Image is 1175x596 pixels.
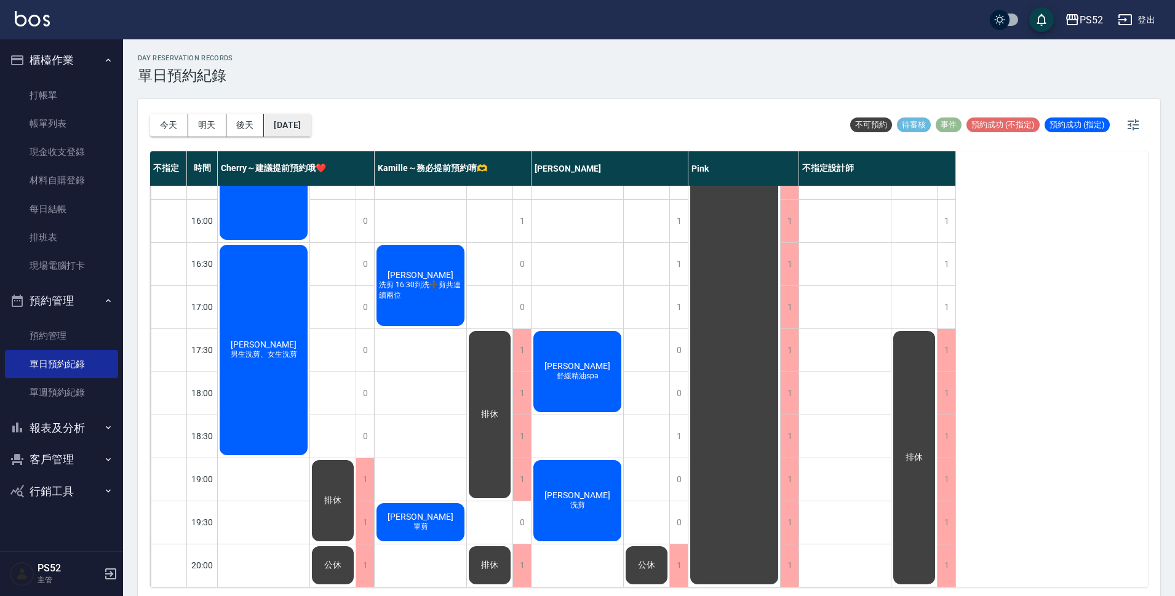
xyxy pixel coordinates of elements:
h5: PS52 [38,562,100,574]
div: 0 [356,329,374,372]
div: 0 [356,415,374,458]
img: Logo [15,11,50,26]
div: 0 [356,286,374,328]
div: 1 [780,372,799,415]
div: 1 [780,501,799,544]
span: 預約成功 (指定) [1045,119,1110,130]
span: 排休 [322,495,344,506]
div: 17:30 [187,328,218,372]
a: 打帳單 [5,81,118,109]
div: 17:00 [187,285,218,328]
button: [DATE] [264,114,311,137]
div: 1 [356,501,374,544]
a: 預約管理 [5,322,118,350]
span: [PERSON_NAME] [542,490,613,500]
div: 1 [512,329,531,372]
div: 1 [780,458,799,501]
div: 1 [669,243,688,285]
div: 18:00 [187,372,218,415]
div: 1 [356,458,374,501]
div: 0 [669,501,688,544]
div: 1 [512,200,531,242]
div: 0 [512,286,531,328]
div: 18:30 [187,415,218,458]
div: 19:30 [187,501,218,544]
div: 1 [780,415,799,458]
div: 0 [669,372,688,415]
div: 0 [512,501,531,544]
button: 行銷工具 [5,475,118,507]
button: 報表及分析 [5,412,118,444]
div: 0 [669,329,688,372]
span: [PERSON_NAME] [542,361,613,371]
a: 排班表 [5,223,118,252]
div: Cherry～建議提前預約哦❤️ [218,151,375,186]
div: [PERSON_NAME] [532,151,688,186]
span: [PERSON_NAME] [228,340,299,349]
div: 0 [356,243,374,285]
div: 1 [937,372,955,415]
div: 不指定 [150,151,187,186]
a: 單日預約紀錄 [5,350,118,378]
span: 預約成功 (不指定) [966,119,1040,130]
div: 1 [937,458,955,501]
div: 1 [669,415,688,458]
div: PS52 [1080,12,1103,28]
span: [PERSON_NAME] [385,512,456,522]
span: 不可預約 [850,119,892,130]
button: 預約管理 [5,285,118,317]
a: 每日結帳 [5,195,118,223]
div: 不指定設計師 [799,151,956,186]
a: 帳單列表 [5,109,118,138]
div: 1 [937,243,955,285]
div: 1 [512,544,531,587]
div: 1 [512,372,531,415]
div: 時間 [187,151,218,186]
div: 1 [937,200,955,242]
span: 事件 [936,119,962,130]
div: 1 [780,544,799,587]
div: 1 [512,458,531,501]
div: Pink [688,151,799,186]
a: 材料自購登錄 [5,166,118,194]
span: 排休 [479,409,501,420]
h3: 單日預約紀錄 [138,67,233,84]
div: 1 [669,286,688,328]
div: 16:30 [187,242,218,285]
div: 1 [669,544,688,587]
div: 1 [937,329,955,372]
div: Kamille～務必提前預約唷🫶 [375,151,532,186]
div: 0 [356,200,374,242]
div: 19:00 [187,458,218,501]
div: 1 [780,243,799,285]
span: 男生洗剪、女生洗剪 [228,349,300,360]
button: PS52 [1060,7,1108,33]
span: 公休 [322,560,344,571]
div: 0 [512,243,531,285]
span: 排休 [903,452,925,463]
div: 0 [669,458,688,501]
div: 1 [937,501,955,544]
div: 0 [356,372,374,415]
span: 舒緩精油spa [554,371,601,381]
span: 單剪 [411,522,431,532]
span: 排休 [479,560,501,571]
div: 1 [356,544,374,587]
div: 1 [512,415,531,458]
div: 20:00 [187,544,218,587]
button: 客戶管理 [5,443,118,475]
a: 現場電腦打卡 [5,252,118,280]
div: 1 [780,200,799,242]
span: [PERSON_NAME] [385,270,456,280]
button: 明天 [188,114,226,137]
div: 1 [937,544,955,587]
span: 待審核 [897,119,931,130]
a: 現金收支登錄 [5,138,118,166]
div: 1 [937,415,955,458]
div: 1 [937,286,955,328]
div: 1 [780,329,799,372]
div: 1 [669,200,688,242]
h2: day Reservation records [138,54,233,62]
button: 今天 [150,114,188,137]
button: 登出 [1113,9,1160,31]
